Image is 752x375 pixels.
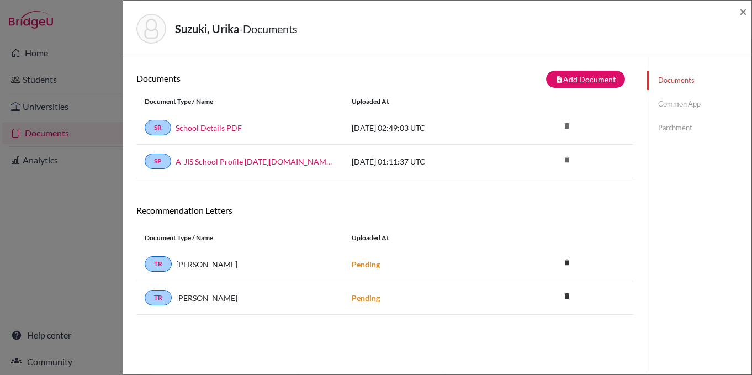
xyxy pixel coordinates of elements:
a: Common App [647,94,751,114]
i: note_add [555,76,563,83]
div: Document Type / Name [136,233,343,243]
span: - Documents [239,22,298,35]
a: delete [559,256,575,271]
strong: Suzuki, Urika [175,22,239,35]
a: SR [145,120,171,135]
a: School Details PDF [176,122,242,134]
span: × [739,3,747,19]
button: note_addAdd Document [546,71,625,88]
a: TR [145,256,172,272]
div: Uploaded at [343,233,509,243]
a: delete [559,289,575,304]
a: SP [145,154,171,169]
a: TR [145,290,172,305]
i: delete [559,288,575,304]
strong: Pending [352,293,380,303]
i: delete [559,118,575,134]
div: Uploaded at [343,97,509,107]
button: Close [739,5,747,18]
span: [PERSON_NAME] [176,258,237,270]
h6: Documents [136,73,385,83]
span: [PERSON_NAME] [176,292,237,304]
div: [DATE] 01:11:37 UTC [343,156,509,167]
i: delete [559,151,575,168]
a: Documents [647,71,751,90]
strong: Pending [352,260,380,269]
a: Parchment [647,118,751,138]
h6: Recommendation Letters [136,205,633,215]
div: Document Type / Name [136,97,343,107]
a: A-JIS School Profile [DATE][DOMAIN_NAME][DATE]_wide [176,156,335,167]
div: [DATE] 02:49:03 UTC [343,122,509,134]
i: delete [559,254,575,271]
